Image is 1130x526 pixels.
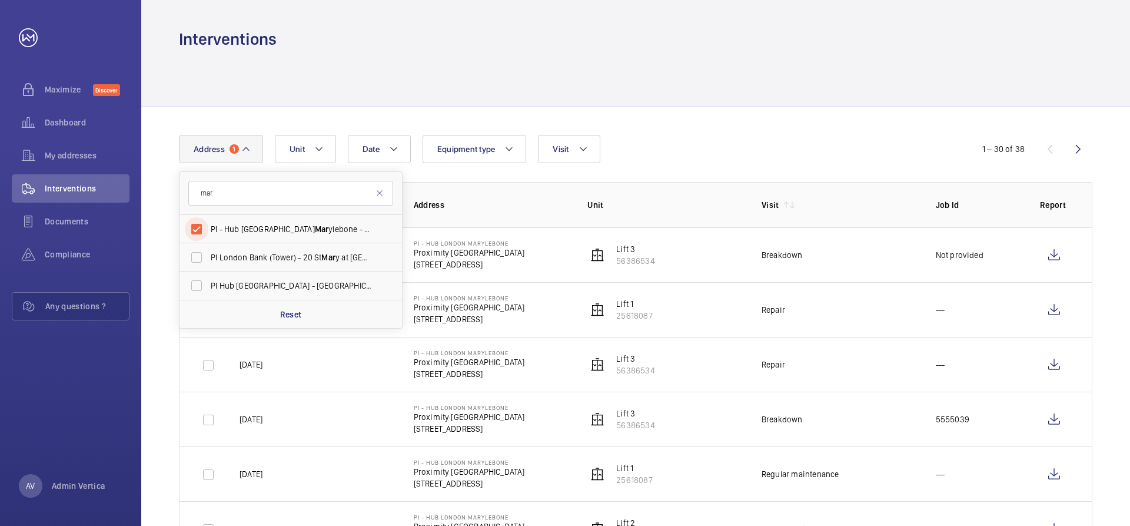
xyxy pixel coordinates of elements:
span: Discover [93,84,120,96]
p: [STREET_ADDRESS] [414,368,525,380]
p: Admin Vertica [52,480,105,492]
button: Visit [538,135,600,163]
p: 56386534 [616,365,654,376]
p: --- [936,359,945,370]
span: Dashboard [45,117,129,128]
p: Report [1040,199,1068,211]
p: Lift 1 [616,462,652,474]
p: 5555039 [936,413,969,425]
p: 25618087 [616,310,652,322]
p: Address [414,199,569,211]
p: [STREET_ADDRESS] [414,478,525,489]
div: Repair [762,304,785,316]
p: PI - Hub London Marylebone [414,349,525,356]
p: AV [26,480,35,492]
span: Maximize [45,84,93,95]
p: [STREET_ADDRESS] [414,313,525,325]
span: Mar [321,253,335,262]
span: Unit [290,144,305,154]
p: Job Id [936,199,1021,211]
div: Breakdown [762,249,803,261]
span: Documents [45,216,129,227]
p: [STREET_ADDRESS] [414,423,525,435]
button: Equipment type [423,135,527,163]
img: elevator.svg [590,412,604,426]
p: [DATE] [240,359,262,370]
p: Lift 1 [616,298,652,310]
p: [DATE] [240,413,262,425]
h1: Interventions [179,28,277,50]
div: 1 – 30 of 38 [982,143,1025,155]
span: Address [194,144,225,154]
p: Lift 3 [616,243,654,255]
span: PI London Bank (Tower) - 20 St y at [GEOGRAPHIC_DATA], [GEOGRAPHIC_DATA] [211,252,373,263]
div: Breakdown [762,413,803,425]
p: Lift 3 [616,408,654,419]
p: PI - Hub London Marylebone [414,459,525,466]
p: Visit [762,199,779,211]
div: Regular maintenance [762,468,839,480]
p: --- [936,468,945,480]
span: Any questions ? [45,300,129,312]
button: Date [348,135,411,163]
div: Repair [762,359,785,370]
span: My addresses [45,150,129,161]
p: PI - Hub London Marylebone [414,240,525,247]
p: PI - Hub London Marylebone [414,295,525,302]
p: Proximity [GEOGRAPHIC_DATA] [414,466,525,478]
p: Proximity [GEOGRAPHIC_DATA] [414,356,525,368]
p: --- [936,304,945,316]
img: elevator.svg [590,248,604,262]
p: 56386534 [616,419,654,431]
p: 56386534 [616,255,654,267]
img: elevator.svg [590,358,604,372]
p: Proximity [GEOGRAPHIC_DATA] [414,302,525,313]
button: Address1 [179,135,263,163]
span: 1 [230,144,239,154]
p: Proximity [GEOGRAPHIC_DATA] [414,411,525,423]
p: Unit [587,199,743,211]
p: [DATE] [240,468,262,480]
span: Date [363,144,380,154]
button: Unit [275,135,336,163]
span: Compliance [45,249,129,260]
p: Reset [280,309,302,320]
span: Interventions [45,183,129,194]
p: Not provided [936,249,983,261]
span: PI - Hub [GEOGRAPHIC_DATA] ylebone - Proximity [GEOGRAPHIC_DATA] [211,223,373,235]
img: elevator.svg [590,303,604,317]
span: PI Hub [GEOGRAPHIC_DATA] - [GEOGRAPHIC_DATA] - 110 St tins Lane, [GEOGRAPHIC_DATA] tins, LONDON W... [211,280,373,292]
p: Proximity [GEOGRAPHIC_DATA] [414,247,525,259]
span: Visit [553,144,569,154]
span: Mar [315,224,329,234]
img: elevator.svg [590,467,604,481]
p: Lift 3 [616,353,654,365]
span: Equipment type [437,144,496,154]
input: Search by address [188,181,393,206]
p: PI - Hub London Marylebone [414,404,525,411]
p: PI - Hub London Marylebone [414,514,525,521]
p: 25618087 [616,474,652,486]
p: [STREET_ADDRESS] [414,259,525,270]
